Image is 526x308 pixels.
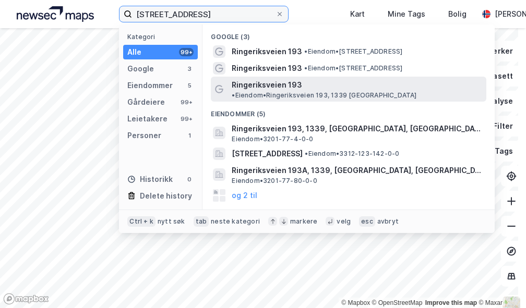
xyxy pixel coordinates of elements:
div: tab [194,216,209,227]
input: Søk på adresse, matrikkel, gårdeiere, leietakere eller personer [132,6,276,22]
span: Eiendom • 3201-77-4-0-0 [232,135,313,143]
div: Kategori [127,33,198,41]
img: logo.a4113a55bc3d86da70a041830d287a7e.svg [17,6,94,22]
span: Ringeriksveien 193A, 1339, [GEOGRAPHIC_DATA], [GEOGRAPHIC_DATA] [232,164,482,177]
span: Ringeriksveien 193 [232,79,302,91]
div: 5 [185,81,194,90]
div: Personer [127,129,161,142]
a: Improve this map [425,299,477,306]
div: neste kategori [211,217,260,226]
div: Eiendommer (5) [202,102,495,120]
div: Kart [350,8,365,20]
span: • [304,47,307,55]
div: Delete history [140,190,192,202]
div: markere [290,217,317,226]
div: nytt søk [158,217,185,226]
a: Mapbox [341,299,370,306]
button: og 2 til [232,189,257,202]
a: Mapbox homepage [3,293,49,305]
span: Eiendom • Ringeriksveien 193, 1339 [GEOGRAPHIC_DATA] [232,91,416,100]
span: • [304,64,307,72]
div: velg [337,217,351,226]
iframe: Chat Widget [474,258,526,308]
div: Bolig [448,8,467,20]
div: Alle [127,46,141,58]
button: Filter [472,116,522,137]
span: Ringeriksveien 193 [232,62,302,75]
span: Eiendom • [STREET_ADDRESS] [304,47,402,56]
div: Ctrl + k [127,216,156,227]
div: Gårdeiere [127,96,165,108]
span: [STREET_ADDRESS] [232,147,303,160]
span: Eiendom • [STREET_ADDRESS] [304,64,402,72]
div: Google [127,63,154,75]
span: Eiendom • 3201-77-80-0-0 [232,177,317,185]
div: Gårdeiere (99+) [202,204,495,223]
div: 99+ [179,98,194,106]
span: Ringeriksveien 193, 1339, [GEOGRAPHIC_DATA], [GEOGRAPHIC_DATA] [232,122,482,135]
div: Leietakere [127,113,168,125]
div: 1 [185,131,194,140]
span: • [305,150,308,157]
div: 0 [185,175,194,183]
div: 3 [185,65,194,73]
span: Ringeriksveien 193 [232,45,302,58]
span: Eiendom • 3312-123-142-0-0 [305,150,399,158]
div: Historikk [127,173,173,186]
div: Eiendommer [127,79,173,92]
div: 99+ [179,48,194,56]
div: avbryt [377,217,399,226]
div: Kontrollprogram for chat [474,258,526,308]
a: OpenStreetMap [372,299,423,306]
button: Tags [473,141,522,162]
div: Google (3) [202,24,495,43]
div: Mine Tags [388,8,425,20]
div: 99+ [179,115,194,123]
div: esc [359,216,375,227]
span: • [232,91,235,99]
